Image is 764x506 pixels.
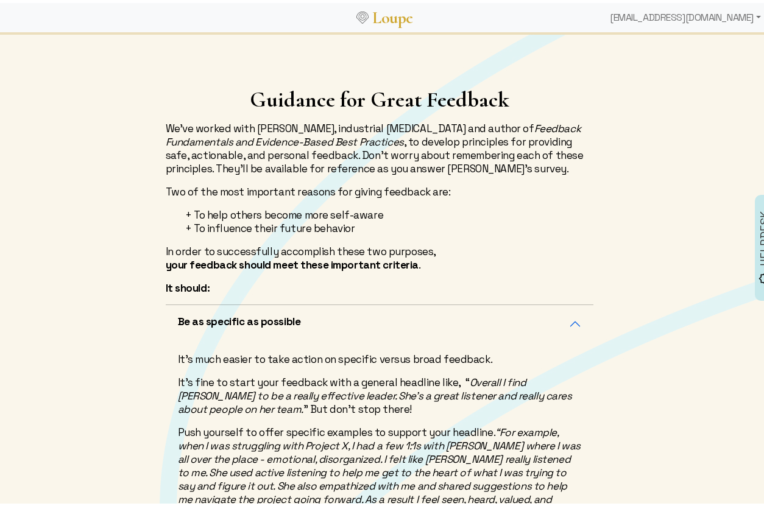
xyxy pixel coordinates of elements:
[166,255,419,269] strong: your feedback should meet these important criteria
[166,119,581,146] em: Feedback Fundamentals and Evidence-Based Best Practices
[166,242,593,269] p: In order to successfully accomplish these two purposes, .
[185,219,593,232] li: To influence their future behavior
[178,312,301,325] h5: Be as specific as possible
[166,278,210,292] strong: It should:
[178,373,572,413] em: Overall I find [PERSON_NAME] to be a really effective leader. She's a great listener and really c...
[166,182,593,195] p: Two of the most important reasons for giving feedback are:
[356,9,369,21] img: Loupe Logo
[166,302,593,340] button: Be as specific as possible
[178,350,581,363] p: It's much easier to take action on specific versus broad feedback.
[178,373,581,413] p: It's fine to start your feedback with a general headline like, “ ” But don't stop there!
[166,119,593,172] p: We've worked with [PERSON_NAME], industrial [MEDICAL_DATA] and author of , to develop principles ...
[166,84,593,109] h1: Guidance for Great Feedback
[185,205,593,219] li: To help others become more self-aware
[369,4,417,26] a: Loupe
